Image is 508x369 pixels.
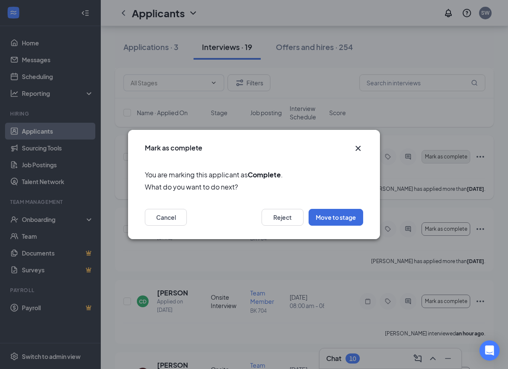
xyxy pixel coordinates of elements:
[145,182,363,192] span: What do you want to do next?
[353,143,363,153] button: Close
[145,169,363,180] span: You are marking this applicant as .
[145,209,187,226] button: Cancel
[248,170,281,179] b: Complete
[309,209,363,226] button: Move to stage
[262,209,304,226] button: Reject
[353,143,363,153] svg: Cross
[479,340,500,361] div: Open Intercom Messenger
[145,143,202,153] h3: Mark as complete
